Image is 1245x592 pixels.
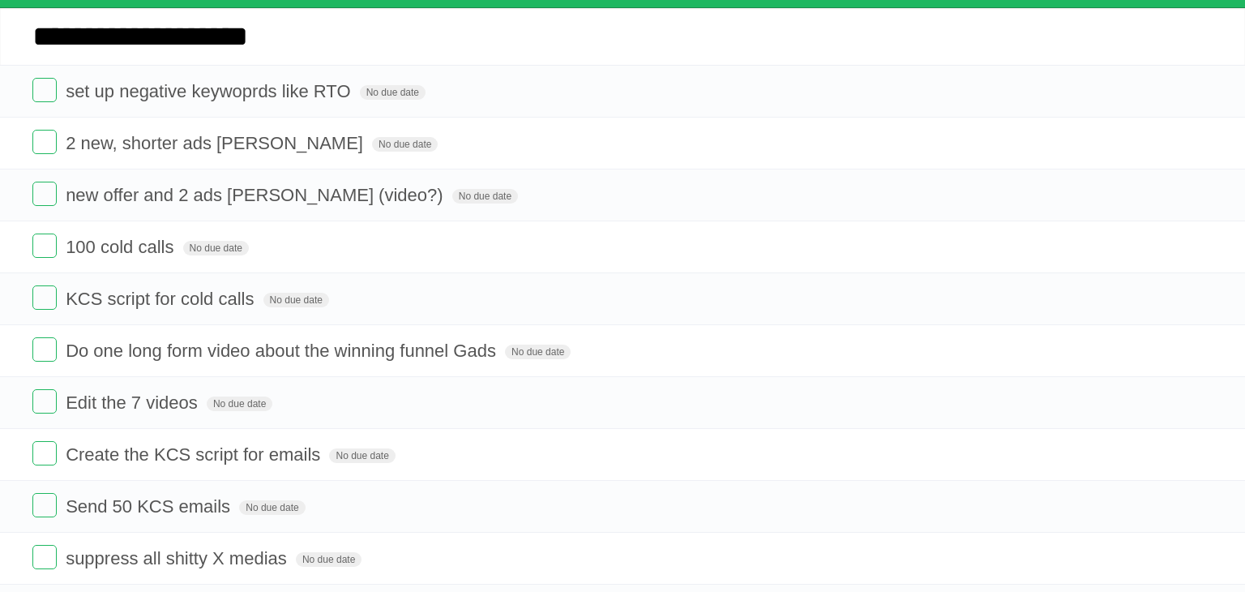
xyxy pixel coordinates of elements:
span: Send 50 KCS emails [66,496,234,517]
label: Done [32,337,57,362]
label: Done [32,78,57,102]
span: No due date [239,500,305,515]
span: No due date [183,241,249,255]
label: Done [32,545,57,569]
span: 2 new, shorter ads [PERSON_NAME] [66,133,367,153]
label: Done [32,234,57,258]
span: No due date [263,293,329,307]
span: No due date [329,448,395,463]
span: Create the KCS script for emails [66,444,324,465]
label: Done [32,389,57,414]
span: suppress all shitty X medias [66,548,291,568]
span: Edit the 7 videos [66,393,202,413]
span: No due date [296,552,362,567]
label: Done [32,130,57,154]
span: set up negative keywoprds like RTO [66,81,354,101]
span: No due date [505,345,571,359]
label: Done [32,493,57,517]
span: No due date [360,85,426,100]
span: KCS script for cold calls [66,289,258,309]
label: Done [32,182,57,206]
span: No due date [207,397,272,411]
label: Done [32,441,57,465]
span: 100 cold calls [66,237,178,257]
span: Do one long form video about the winning funnel Gads [66,341,500,361]
span: new offer and 2 ads [PERSON_NAME] (video?) [66,185,447,205]
span: No due date [372,137,438,152]
span: No due date [452,189,518,204]
label: Done [32,285,57,310]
